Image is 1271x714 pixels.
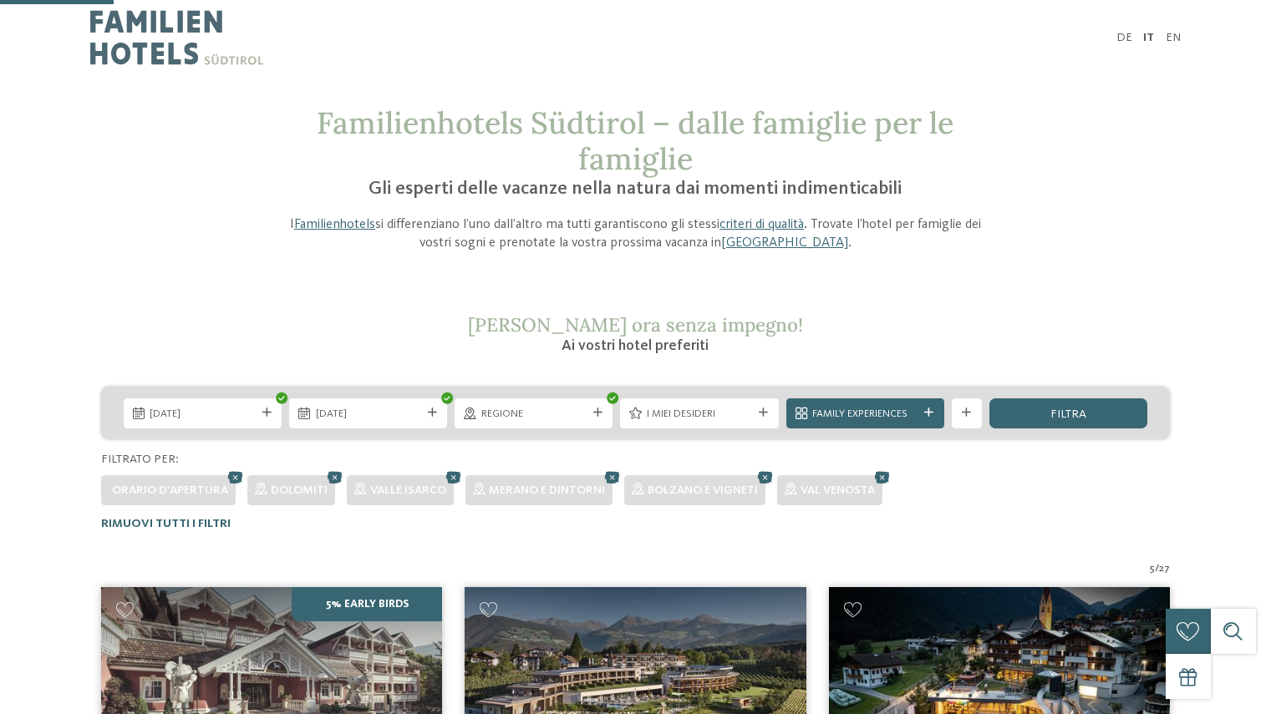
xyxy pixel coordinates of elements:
span: Orario d'apertura [112,484,228,496]
span: 27 [1159,561,1170,576]
span: Gli esperti delle vacanze nella natura dai momenti indimenticabili [369,180,902,198]
span: Ai vostri hotel preferiti [562,338,709,353]
span: I miei desideri [647,407,752,422]
span: [DATE] [316,407,421,422]
span: Family Experiences [812,407,918,422]
a: EN [1166,32,1181,43]
a: IT [1143,32,1154,43]
p: I si differenziano l’uno dall’altro ma tutti garantiscono gli stessi . Trovate l’hotel per famigl... [278,215,994,253]
span: Regione [481,407,587,422]
span: Merano e dintorni [489,484,605,496]
span: filtra [1050,408,1086,420]
span: / [1155,561,1159,576]
a: DE [1116,32,1132,43]
a: Familienhotels [294,218,375,231]
span: [PERSON_NAME] ora senza impegno! [468,312,803,337]
span: Familienhotels Südtirol – dalle famiglie per le famiglie [317,104,953,178]
a: criteri di qualità [719,218,804,231]
span: 5 [1150,561,1155,576]
span: Filtrato per: [101,453,179,465]
span: Bolzano e vigneti [648,484,758,496]
a: [GEOGRAPHIC_DATA] [721,236,848,250]
span: Dolomiti [271,484,328,496]
span: Rimuovi tutti i filtri [101,518,231,529]
span: Val Venosta [801,484,875,496]
span: Valle Isarco [370,484,446,496]
span: [DATE] [150,407,255,422]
